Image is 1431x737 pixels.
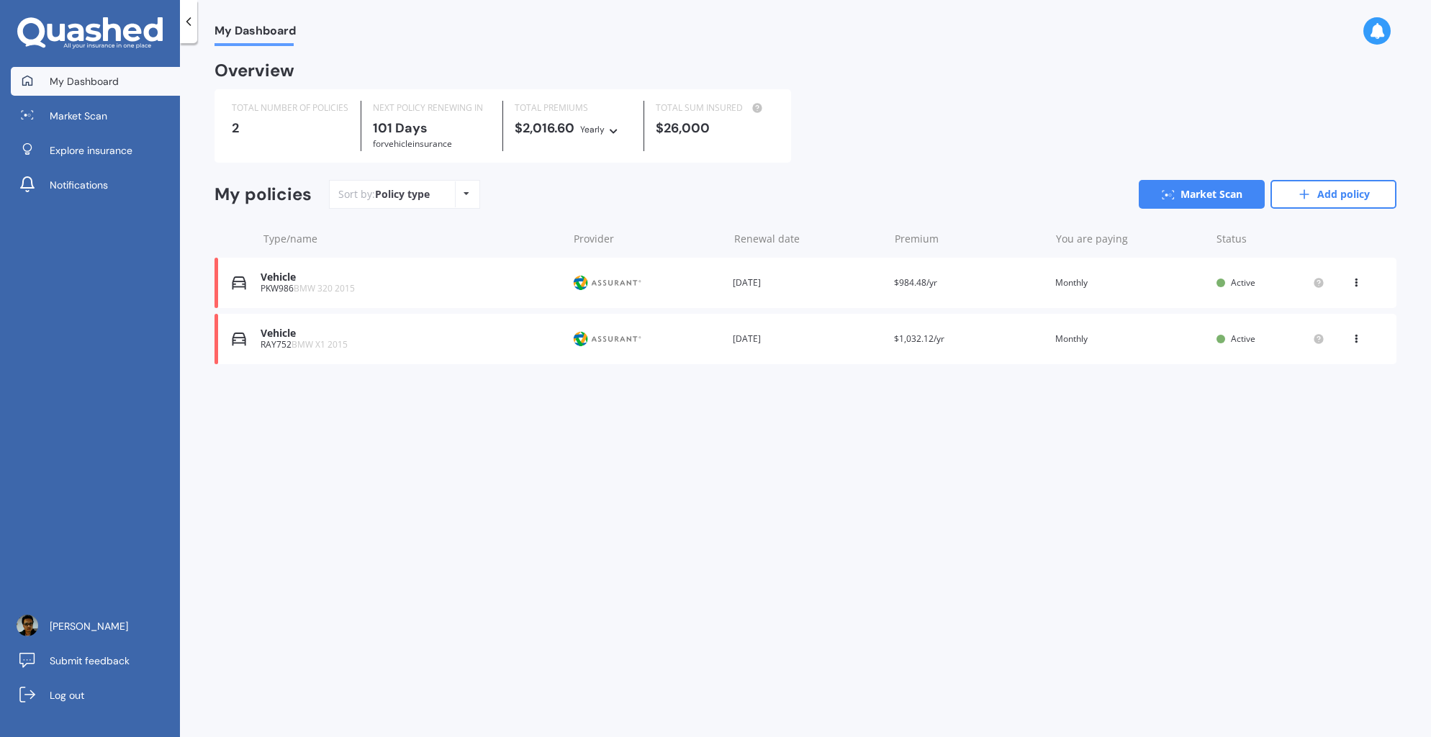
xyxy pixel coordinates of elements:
[11,171,180,199] a: Notifications
[261,327,560,340] div: Vehicle
[733,276,882,290] div: [DATE]
[261,340,560,350] div: RAY752
[373,137,452,150] span: for Vehicle insurance
[338,187,430,202] div: Sort by:
[1055,332,1205,346] div: Monthly
[1231,333,1255,345] span: Active
[1056,232,1205,246] div: You are paying
[580,122,605,137] div: Yearly
[574,232,723,246] div: Provider
[572,269,644,297] img: Protecta
[232,276,246,290] img: Vehicle
[11,612,180,641] a: [PERSON_NAME]
[1231,276,1255,289] span: Active
[1270,180,1396,209] a: Add policy
[215,24,296,43] span: My Dashboard
[50,143,132,158] span: Explore insurance
[232,332,246,346] img: Vehicle
[17,615,38,636] img: ACg8ocKKQZWkzBqR9Qqy7m6vm1yPog01MpcbDX6aKQFwHuJA83l9sJTH=s96-c
[11,101,180,130] a: Market Scan
[215,63,294,78] div: Overview
[50,74,119,89] span: My Dashboard
[656,121,773,135] div: $26,000
[232,101,349,115] div: TOTAL NUMBER OF POLICIES
[215,184,312,205] div: My policies
[734,232,883,246] div: Renewal date
[263,232,562,246] div: Type/name
[11,67,180,96] a: My Dashboard
[292,338,348,351] span: BMW X1 2015
[656,101,773,115] div: TOTAL SUM INSURED
[50,109,107,123] span: Market Scan
[11,136,180,165] a: Explore insurance
[50,178,108,192] span: Notifications
[50,688,84,702] span: Log out
[11,646,180,675] a: Submit feedback
[1216,232,1324,246] div: Status
[373,119,428,137] b: 101 Days
[515,101,632,115] div: TOTAL PREMIUMS
[11,681,180,710] a: Log out
[572,325,644,353] img: Protecta
[895,232,1044,246] div: Premium
[261,271,560,284] div: Vehicle
[515,121,632,137] div: $2,016.60
[375,187,430,202] div: Policy type
[373,101,490,115] div: NEXT POLICY RENEWING IN
[733,332,882,346] div: [DATE]
[1055,276,1205,290] div: Monthly
[50,654,130,668] span: Submit feedback
[894,276,937,289] span: $984.48/yr
[1139,180,1265,209] a: Market Scan
[232,121,349,135] div: 2
[894,333,944,345] span: $1,032.12/yr
[50,619,128,633] span: [PERSON_NAME]
[261,284,560,294] div: PKW986
[294,282,355,294] span: BMW 320 2015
